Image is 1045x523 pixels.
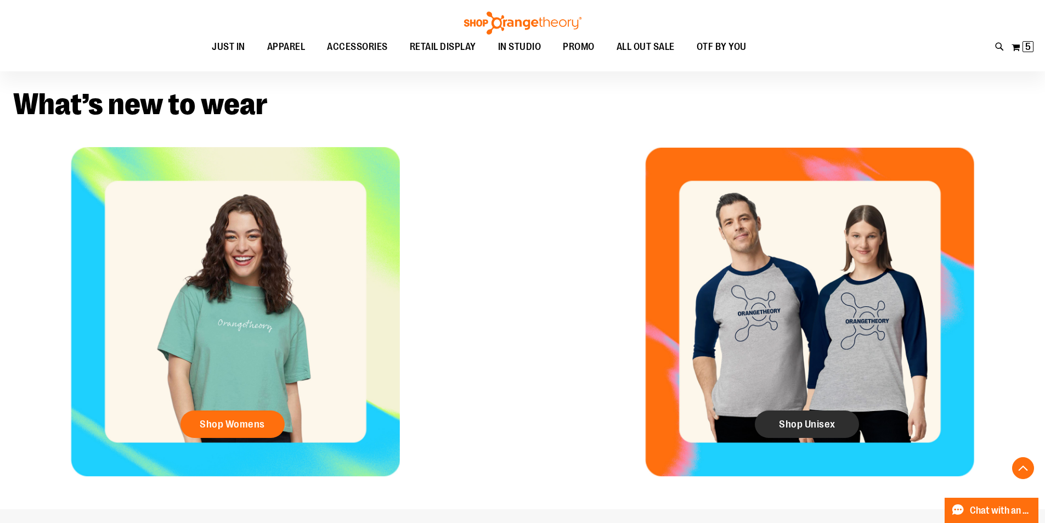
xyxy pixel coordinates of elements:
[1025,41,1031,52] span: 5
[13,89,1032,120] h2: What’s new to wear
[1012,457,1034,479] button: Back To Top
[945,498,1039,523] button: Chat with an Expert
[617,35,675,59] span: ALL OUT SALE
[462,12,583,35] img: Shop Orangetheory
[970,505,1032,516] span: Chat with an Expert
[697,35,747,59] span: OTF BY YOU
[327,35,388,59] span: ACCESSORIES
[180,410,285,438] a: Shop Womens
[563,35,595,59] span: PROMO
[755,410,859,438] a: Shop Unisex
[200,418,265,430] span: Shop Womens
[498,35,541,59] span: IN STUDIO
[410,35,476,59] span: RETAIL DISPLAY
[212,35,245,59] span: JUST IN
[779,418,835,430] span: Shop Unisex
[267,35,306,59] span: APPAREL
